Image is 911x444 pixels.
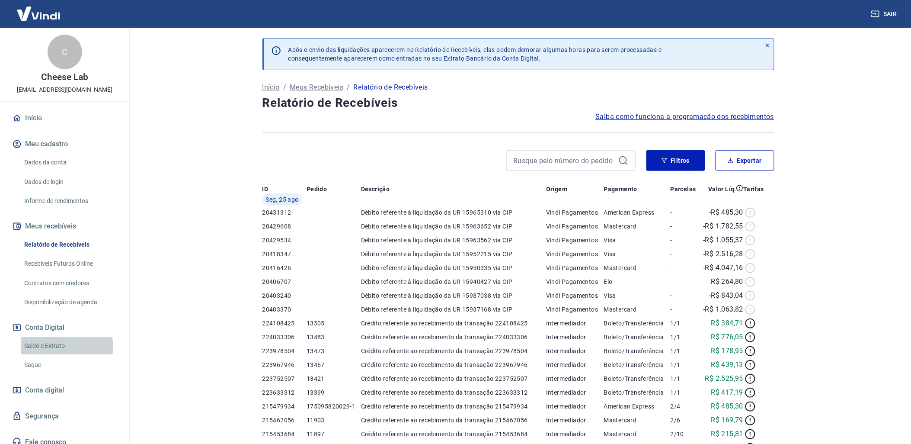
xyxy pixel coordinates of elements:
[703,235,744,245] p: -R$ 1.055,37
[703,263,744,273] p: -R$ 4.047,16
[10,407,119,426] a: Segurança
[262,236,307,245] p: 20429534
[671,374,699,383] p: 1/1
[703,304,744,315] p: -R$ 1.063,82
[262,222,307,231] p: 20429608
[10,318,119,337] button: Conta Digital
[48,35,82,69] div: C
[307,416,361,425] p: 11903
[646,150,705,171] button: Filtros
[711,401,744,412] p: R$ 485,30
[671,250,699,258] p: -
[361,416,546,425] p: Crédito referente ao recebimento da transação 215467056
[703,221,744,232] p: -R$ 1.782,55
[711,429,744,439] p: R$ 215,81
[708,185,736,193] p: Valor Líq.
[671,222,699,231] p: -
[604,360,671,369] p: Boleto/Transferência
[307,347,361,355] p: 13473
[262,305,307,314] p: 20403370
[711,360,744,370] p: R$ 439,13
[514,154,615,167] input: Busque pelo número do pedido
[361,291,546,300] p: Débito referente à liquidação da UR 15937038 via CIP
[711,346,744,356] p: R$ 178,95
[671,305,699,314] p: -
[361,333,546,341] p: Crédito referente ao recebimento da transação 224033306
[604,185,638,193] p: Pagamento
[288,45,662,63] p: Após o envio das liquidações aparecerem no Relatório de Recebíveis, elas podem demorar algumas ho...
[604,291,671,300] p: Visa
[671,208,699,217] p: -
[546,333,604,341] p: Intermediador
[711,387,744,398] p: R$ 417,19
[604,305,671,314] p: Mastercard
[307,185,327,193] p: Pedido
[716,150,774,171] button: Exportar
[361,264,546,272] p: Débito referente à liquidação da UR 15950335 via CIP
[262,185,269,193] p: ID
[21,192,119,210] a: Informe de rendimentos
[546,277,604,286] p: Vindi Pagamentos
[711,318,744,328] p: R$ 384,71
[546,222,604,231] p: Vindi Pagamentos
[671,402,699,411] p: 2/4
[546,185,567,193] p: Origem
[604,208,671,217] p: American Express
[361,277,546,286] p: Débito referente à liquidação da UR 15940427 via CIP
[604,264,671,272] p: Mastercard
[262,264,307,272] p: 20416426
[604,402,671,411] p: American Express
[709,277,743,287] p: -R$ 264,80
[709,290,743,301] p: -R$ 843,04
[743,185,764,193] p: Tarifas
[671,430,699,438] p: 2/10
[604,236,671,245] p: Visa
[262,360,307,369] p: 223967946
[546,250,604,258] p: Vindi Pagamentos
[869,6,901,22] button: Sair
[307,333,361,341] p: 13483
[703,249,744,259] p: -R$ 2.516,28
[21,173,119,191] a: Dados de login
[546,236,604,245] p: Vindi Pagamentos
[262,347,307,355] p: 223978504
[21,293,119,311] a: Disponibilização de agenda
[604,430,671,438] p: Mastercard
[671,277,699,286] p: -
[290,82,343,93] a: Meus Recebíveis
[671,185,696,193] p: Parcelas
[546,305,604,314] p: Vindi Pagamentos
[546,388,604,397] p: Intermediador
[711,332,744,342] p: R$ 776,05
[361,319,546,328] p: Crédito referente ao recebimento da transação 224108425
[262,416,307,425] p: 215467056
[21,356,119,374] a: Saque
[546,208,604,217] p: Vindi Pagamentos
[671,347,699,355] p: 1/1
[262,430,307,438] p: 215453684
[361,388,546,397] p: Crédito referente ao recebimento da transação 223633312
[546,402,604,411] p: Intermediador
[709,207,743,218] p: -R$ 485,30
[604,347,671,355] p: Boleto/Transferência
[604,250,671,258] p: Visa
[21,154,119,171] a: Dados da conta
[596,112,774,122] a: Saiba como funciona a programação dos recebimentos
[262,277,307,286] p: 20406707
[361,347,546,355] p: Crédito referente ao recebimento da transação 223978504
[307,388,361,397] p: 13399
[10,381,119,400] a: Conta digital
[361,208,546,217] p: Débito referente à liquidação da UR 15965310 via CIP
[41,73,88,82] p: Cheese Lab
[604,222,671,231] p: Mastercard
[266,195,299,204] span: Seg, 25 ago
[705,373,743,384] p: R$ 2.525,95
[546,264,604,272] p: Vindi Pagamentos
[262,94,774,112] h4: Relatório de Recebíveis
[262,319,307,328] p: 224108425
[361,360,546,369] p: Crédito referente ao recebimento da transação 223967946
[361,305,546,314] p: Débito referente à liquidação da UR 15937168 via CIP
[21,255,119,273] a: Recebíveis Futuros Online
[711,415,744,425] p: R$ 169,79
[546,291,604,300] p: Vindi Pagamentos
